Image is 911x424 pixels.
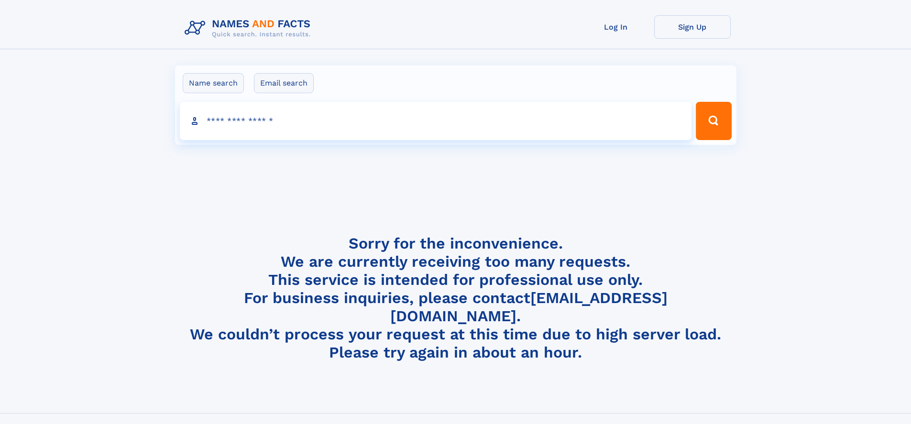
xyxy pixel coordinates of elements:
[654,15,731,39] a: Sign Up
[578,15,654,39] a: Log In
[181,234,731,362] h4: Sorry for the inconvenience. We are currently receiving too many requests. This service is intend...
[180,102,692,140] input: search input
[696,102,731,140] button: Search Button
[183,73,244,93] label: Name search
[181,15,318,41] img: Logo Names and Facts
[254,73,314,93] label: Email search
[390,289,668,325] a: [EMAIL_ADDRESS][DOMAIN_NAME]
